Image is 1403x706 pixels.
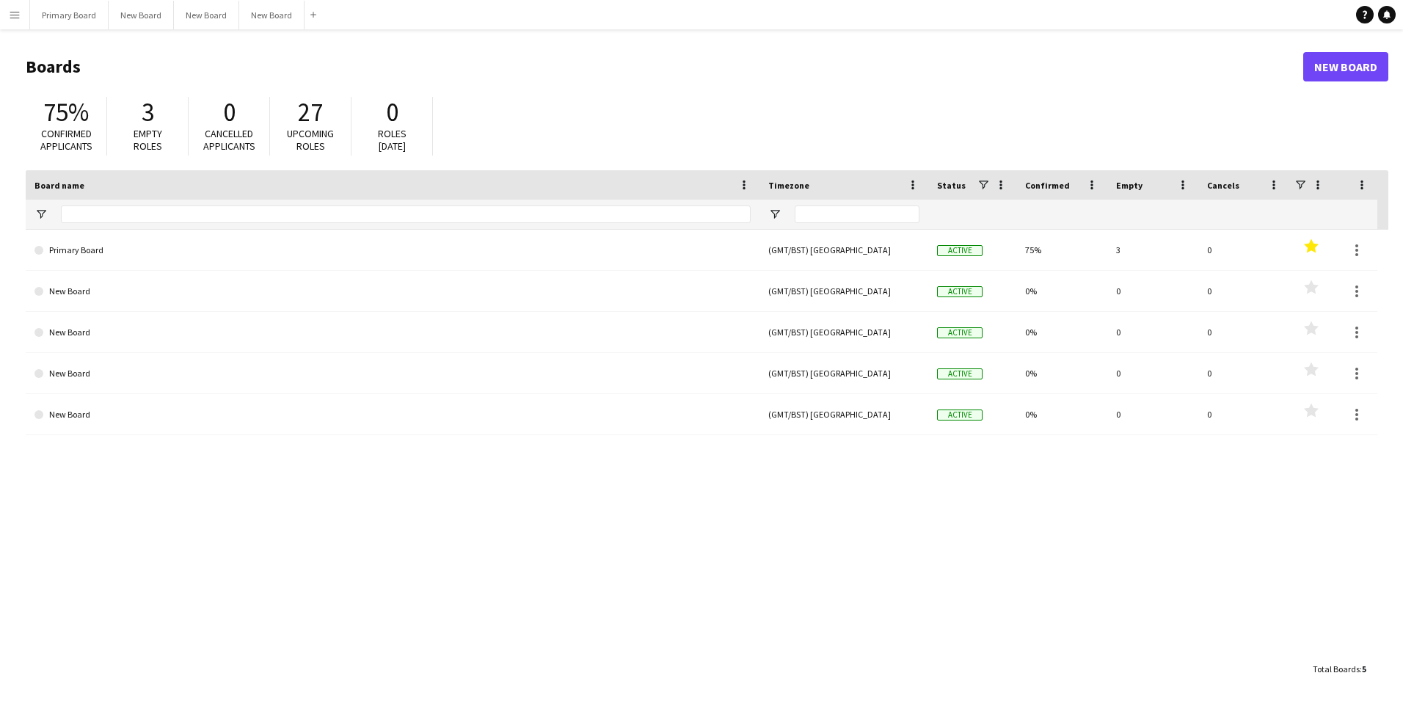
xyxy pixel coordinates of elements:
[34,394,751,435] a: New Board
[759,271,928,311] div: (GMT/BST) [GEOGRAPHIC_DATA]
[26,56,1303,78] h1: Boards
[937,327,983,338] span: Active
[1107,312,1198,352] div: 0
[287,127,334,153] span: Upcoming roles
[239,1,305,29] button: New Board
[61,205,751,223] input: Board name Filter Input
[223,96,236,128] span: 0
[34,208,48,221] button: Open Filter Menu
[1016,271,1107,311] div: 0%
[30,1,109,29] button: Primary Board
[203,127,255,153] span: Cancelled applicants
[1107,271,1198,311] div: 0
[1198,353,1289,393] div: 0
[1116,180,1143,191] span: Empty
[1313,663,1360,674] span: Total Boards
[937,245,983,256] span: Active
[142,96,154,128] span: 3
[1025,180,1070,191] span: Confirmed
[759,353,928,393] div: (GMT/BST) [GEOGRAPHIC_DATA]
[1016,353,1107,393] div: 0%
[937,368,983,379] span: Active
[34,312,751,353] a: New Board
[1107,353,1198,393] div: 0
[1016,230,1107,270] div: 75%
[1016,312,1107,352] div: 0%
[1362,663,1366,674] span: 5
[298,96,323,128] span: 27
[1107,394,1198,434] div: 0
[795,205,919,223] input: Timezone Filter Input
[1207,180,1239,191] span: Cancels
[34,271,751,312] a: New Board
[768,180,809,191] span: Timezone
[1198,271,1289,311] div: 0
[134,127,162,153] span: Empty roles
[34,180,84,191] span: Board name
[34,230,751,271] a: Primary Board
[1198,230,1289,270] div: 0
[1198,312,1289,352] div: 0
[937,410,983,421] span: Active
[1016,394,1107,434] div: 0%
[937,180,966,191] span: Status
[386,96,398,128] span: 0
[109,1,174,29] button: New Board
[378,127,407,153] span: Roles [DATE]
[174,1,239,29] button: New Board
[1303,52,1388,81] a: New Board
[759,394,928,434] div: (GMT/BST) [GEOGRAPHIC_DATA]
[1107,230,1198,270] div: 3
[1313,655,1366,683] div: :
[40,127,92,153] span: Confirmed applicants
[759,230,928,270] div: (GMT/BST) [GEOGRAPHIC_DATA]
[1198,394,1289,434] div: 0
[43,96,89,128] span: 75%
[937,286,983,297] span: Active
[759,312,928,352] div: (GMT/BST) [GEOGRAPHIC_DATA]
[34,353,751,394] a: New Board
[768,208,781,221] button: Open Filter Menu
